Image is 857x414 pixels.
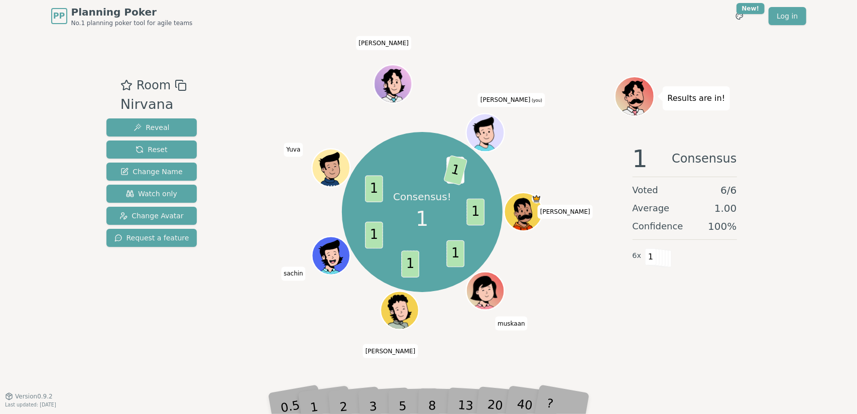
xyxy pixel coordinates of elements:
span: Last updated: [DATE] [5,402,56,407]
span: (you) [531,99,543,103]
p: Consensus! [393,190,451,204]
button: Change Name [106,163,197,181]
button: Watch only [106,185,197,203]
span: 1 [443,155,467,186]
span: Click to change your name [363,344,418,358]
span: 6 x [633,250,642,261]
span: Room [137,76,171,94]
span: Reset [136,145,167,155]
div: Nirvana [120,94,187,115]
span: 1.00 [714,201,737,215]
button: Click to change your avatar [467,115,503,151]
span: 1 [447,240,465,267]
span: 6 / 6 [720,183,737,197]
button: Add as favourite [120,76,133,94]
button: Change Avatar [106,207,197,225]
span: Click to change your name [478,93,545,107]
button: Reset [106,141,197,159]
span: Watch only [126,189,177,199]
span: Click to change your name [495,317,528,331]
span: Reveal [134,122,169,132]
span: 1 [633,147,648,171]
span: Click to change your name [281,267,306,281]
span: Click to change your name [284,143,303,157]
span: Voted [633,183,659,197]
span: 100 % [708,219,737,233]
button: Version0.9.2 [5,392,53,400]
span: 1 [365,222,383,249]
div: New! [737,3,765,14]
span: 1 [645,248,657,265]
span: Average [633,201,670,215]
a: PPPlanning PokerNo.1 planning poker tool for agile teams [51,5,193,27]
span: 1 [365,175,383,202]
span: Planning Poker [71,5,193,19]
span: 1 [416,204,428,234]
span: Change Name [120,167,182,177]
span: Click to change your name [538,205,593,219]
span: 1 [401,250,419,278]
span: 1 [467,199,485,226]
span: Consensus [672,147,737,171]
a: Log in [769,7,806,25]
span: Click to change your name [356,36,411,50]
span: PP [53,10,65,22]
span: Change Avatar [119,211,184,221]
button: Reveal [106,118,197,136]
span: Confidence [633,219,683,233]
span: Version 0.9.2 [15,392,53,400]
p: Results are in! [668,91,725,105]
span: aashish is the host [532,194,541,204]
button: Request a feature [106,229,197,247]
span: No.1 planning poker tool for agile teams [71,19,193,27]
button: New! [730,7,749,25]
span: Request a feature [114,233,189,243]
